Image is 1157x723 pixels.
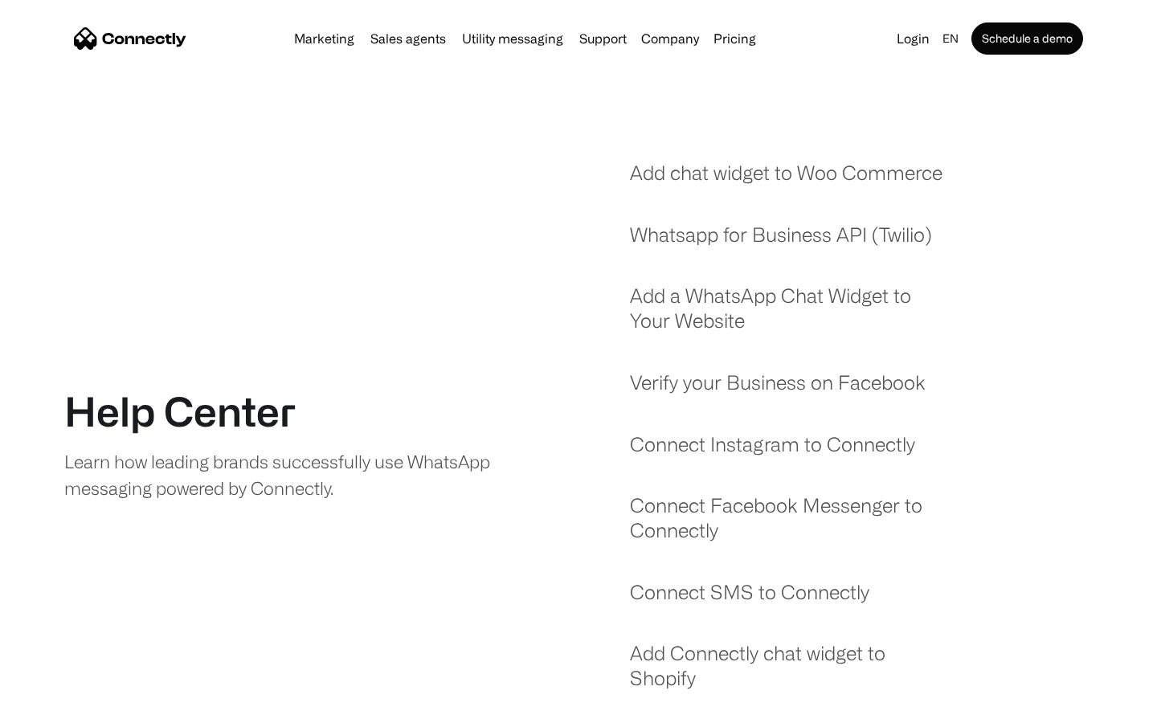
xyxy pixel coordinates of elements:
a: Sales agents [364,32,452,45]
a: Schedule a demo [971,22,1083,55]
div: Company [636,27,704,50]
a: home [74,27,186,51]
a: Marketing [288,32,361,45]
a: Connect Facebook Messenger to Connectly [630,493,954,558]
div: Company [641,27,699,50]
a: Utility messaging [456,32,570,45]
div: Learn how leading brands successfully use WhatsApp messaging powered by Connectly. [64,448,504,501]
a: Add Connectly chat widget to Shopify [630,641,954,706]
div: en [936,27,968,50]
a: Add chat widget to Woo Commerce [630,161,942,202]
a: Verify your Business on Facebook [630,370,926,411]
a: Connect SMS to Connectly [630,580,869,621]
a: Pricing [707,32,762,45]
a: Support [573,32,633,45]
aside: Language selected: English [16,693,96,717]
h1: Help Center [64,387,296,435]
a: Login [890,27,936,50]
a: Whatsapp for Business API (Twilio) [630,223,932,263]
ul: Language list [32,695,96,717]
div: en [942,27,959,50]
a: Connect Instagram to Connectly [630,432,915,473]
a: Add a WhatsApp Chat Widget to Your Website [630,284,954,349]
